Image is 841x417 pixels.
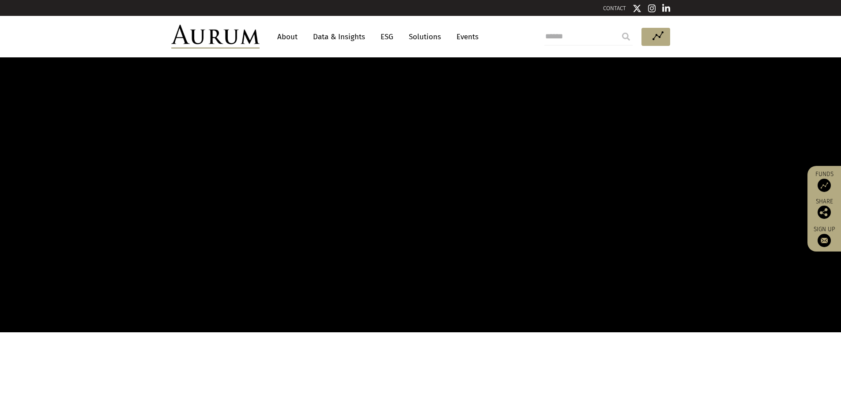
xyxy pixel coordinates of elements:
img: Sign up to our newsletter [818,234,831,247]
a: Sign up [812,225,837,247]
a: Solutions [404,29,445,45]
a: ESG [376,29,398,45]
div: Share [812,199,837,219]
a: Data & Insights [309,29,370,45]
input: Submit [617,28,635,45]
img: Aurum [171,25,260,49]
img: Instagram icon [648,4,656,13]
img: Access Funds [818,179,831,192]
img: Twitter icon [633,4,641,13]
a: Funds [812,170,837,192]
a: CONTACT [603,5,626,11]
a: Events [452,29,479,45]
img: Share this post [818,206,831,219]
img: Linkedin icon [662,4,670,13]
a: About [273,29,302,45]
